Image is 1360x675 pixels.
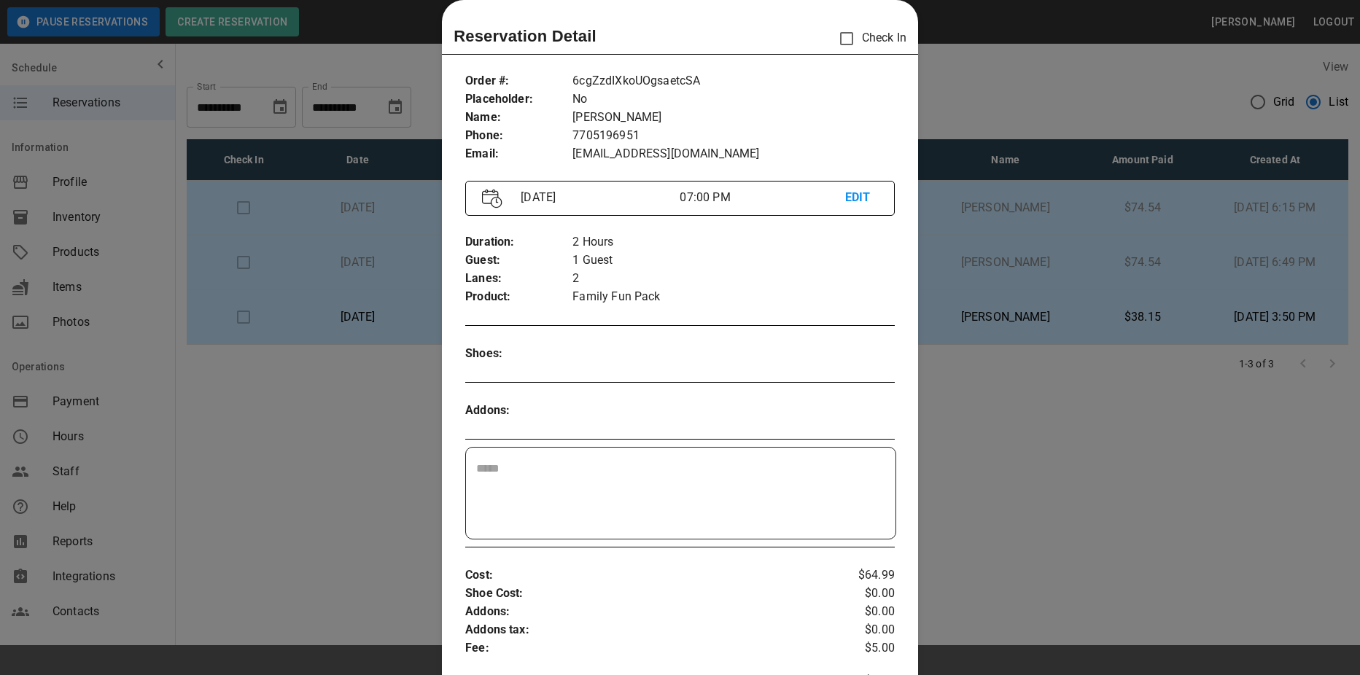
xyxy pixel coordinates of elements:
[572,233,895,251] p: 2 Hours
[465,72,572,90] p: Order # :
[823,566,895,585] p: $64.99
[572,109,895,127] p: [PERSON_NAME]
[823,621,895,639] p: $0.00
[465,251,572,270] p: Guest :
[572,72,895,90] p: 6cgZzdIXkoUOgsaetcSA
[572,145,895,163] p: [EMAIL_ADDRESS][DOMAIN_NAME]
[823,603,895,621] p: $0.00
[680,189,844,206] p: 07:00 PM
[465,639,823,658] p: Fee :
[465,603,823,621] p: Addons :
[465,90,572,109] p: Placeholder :
[515,189,680,206] p: [DATE]
[845,189,878,207] p: EDIT
[823,639,895,658] p: $5.00
[465,145,572,163] p: Email :
[465,402,572,420] p: Addons :
[465,621,823,639] p: Addons tax :
[465,585,823,603] p: Shoe Cost :
[465,270,572,288] p: Lanes :
[465,566,823,585] p: Cost :
[465,288,572,306] p: Product :
[572,270,895,288] p: 2
[572,288,895,306] p: Family Fun Pack
[465,345,572,363] p: Shoes :
[465,233,572,251] p: Duration :
[572,251,895,270] p: 1 Guest
[454,24,597,48] p: Reservation Detail
[572,127,895,145] p: 7705196951
[465,127,572,145] p: Phone :
[831,23,906,54] p: Check In
[482,189,502,208] img: Vector
[572,90,895,109] p: No
[465,109,572,127] p: Name :
[823,585,895,603] p: $0.00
